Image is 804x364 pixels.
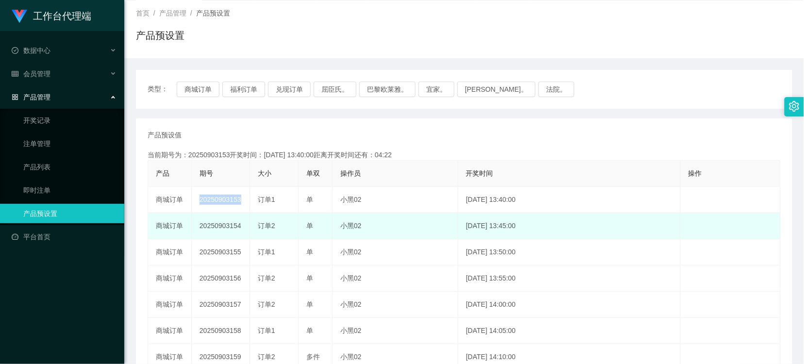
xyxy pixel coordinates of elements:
button: 宜家。 [419,82,454,97]
span: 订单1 [258,248,275,256]
span: 订单1 [258,327,275,334]
button: 法院。 [538,82,574,97]
i: 图标： AppStore-O [12,94,18,100]
span: 单 [306,196,313,203]
td: 商城订单 [148,213,192,239]
td: [DATE] 13:50:00 [458,239,681,265]
button: 巴黎欧莱雅。 [359,82,416,97]
td: 20250903156 [192,265,250,292]
h1: 工作台代理端 [33,0,91,32]
font: 会员管理 [23,70,50,78]
td: 小黑02 [333,239,458,265]
span: 订单2 [258,300,275,308]
button: [PERSON_NAME]。 [457,82,536,97]
span: 订单2 [258,353,275,361]
font: 产品管理 [23,93,50,101]
span: 大小 [258,169,271,177]
span: 首页 [136,9,150,17]
span: 类型： [148,82,177,97]
i: 图标： check-circle-o [12,47,18,54]
h1: 产品预设置 [136,28,184,43]
span: 多件 [306,353,320,361]
font: 数据中心 [23,47,50,54]
td: 小黑02 [333,292,458,318]
td: 20250903155 [192,239,250,265]
td: 20250903158 [192,318,250,344]
a: 图标： 仪表板平台首页 [12,227,117,247]
a: 注单管理 [23,134,117,153]
span: 产品预设值 [148,130,182,140]
span: 单 [306,300,313,308]
span: 单 [306,222,313,230]
button: 屈臣氏。 [314,82,356,97]
td: 商城订单 [148,265,192,292]
td: 20250903153 [192,187,250,213]
img: logo.9652507e.png [12,10,27,23]
span: 单 [306,248,313,256]
td: 20250903157 [192,292,250,318]
a: 开奖记录 [23,111,117,130]
button: 兑现订单 [268,82,311,97]
span: 单双 [306,169,320,177]
td: [DATE] 13:40:00 [458,187,681,213]
a: 即时注单 [23,181,117,200]
td: [DATE] 13:55:00 [458,265,681,292]
td: 小黑02 [333,265,458,292]
span: 操作 [688,169,702,177]
span: 期号 [200,169,213,177]
td: [DATE] 13:45:00 [458,213,681,239]
a: 工作台代理端 [12,12,91,19]
td: 20250903154 [192,213,250,239]
span: 开奖时间 [466,169,493,177]
div: 当前期号为：20250903153开奖时间：[DATE] 13:40:00距离开奖时间还有：04:22 [148,150,781,160]
td: 小黑02 [333,213,458,239]
span: 订单2 [258,274,275,282]
span: 订单1 [258,196,275,203]
span: / [190,9,192,17]
button: 福利订单 [222,82,265,97]
td: [DATE] 14:00:00 [458,292,681,318]
span: 订单2 [258,222,275,230]
span: 单 [306,327,313,334]
a: 产品列表 [23,157,117,177]
td: 小黑02 [333,318,458,344]
span: 产品 [156,169,169,177]
i: 图标： table [12,70,18,77]
td: 商城订单 [148,292,192,318]
td: 商城订单 [148,318,192,344]
span: 产品管理 [159,9,186,17]
td: 小黑02 [333,187,458,213]
i: 图标： 设置 [789,101,800,112]
td: 商城订单 [148,187,192,213]
span: 操作员 [340,169,361,177]
a: 产品预设置 [23,204,117,223]
button: 商城订单 [177,82,219,97]
span: / [153,9,155,17]
td: [DATE] 14:05:00 [458,318,681,344]
td: 商城订单 [148,239,192,265]
span: 产品预设置 [196,9,230,17]
span: 单 [306,274,313,282]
